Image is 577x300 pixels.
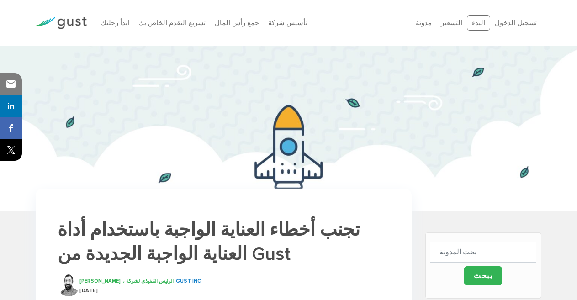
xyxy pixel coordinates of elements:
input: يبحث [464,266,502,285]
a: تسريع التقدم الخاص بك [138,19,206,27]
a: تأسيس شركة [268,19,307,27]
font: تجنب أخطاء العناية الواجبة باستخدام أداة العناية الواجبة الجديدة من Gust [58,219,360,265]
a: تسجيل الدخول [495,19,537,27]
font: ، الرئيس التنفيذي لشركة [123,278,174,284]
a: جمع رأس المال [215,19,259,27]
font: Gust INC [176,278,201,284]
font: [DATE] [79,288,98,294]
input: بحث المدونة [430,242,536,263]
font: [PERSON_NAME] [79,278,121,284]
a: التسعير [441,19,462,27]
img: بيتر سوان [58,274,79,296]
a: ابدأ رحلتك [101,19,129,27]
img: شعار العاصفة [36,17,87,29]
font: البدء [472,19,485,27]
a: البدء [467,15,490,31]
a: مدونة [416,19,432,27]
